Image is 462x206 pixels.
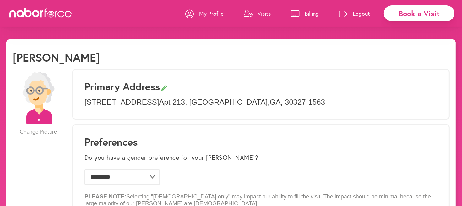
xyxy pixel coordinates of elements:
p: Visits [258,10,271,17]
p: My Profile [199,10,224,17]
a: Logout [339,4,370,23]
a: Visits [244,4,271,23]
div: Book a Visit [384,5,454,21]
p: Logout [353,10,370,17]
label: Do you have a gender preference for your [PERSON_NAME]? [84,154,258,161]
h1: [PERSON_NAME] [13,51,100,64]
a: Billing [291,4,319,23]
img: efc20bcf08b0dac87679abea64c1faab.png [13,72,64,124]
span: Change Picture [20,128,57,135]
p: [STREET_ADDRESS] Apt 213 , [GEOGRAPHIC_DATA] , GA , 30327-1563 [84,98,438,107]
b: PLEASE NOTE: [84,193,126,200]
h3: Primary Address [84,81,438,92]
p: Billing [305,10,319,17]
h1: Preferences [84,136,438,148]
a: My Profile [185,4,224,23]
